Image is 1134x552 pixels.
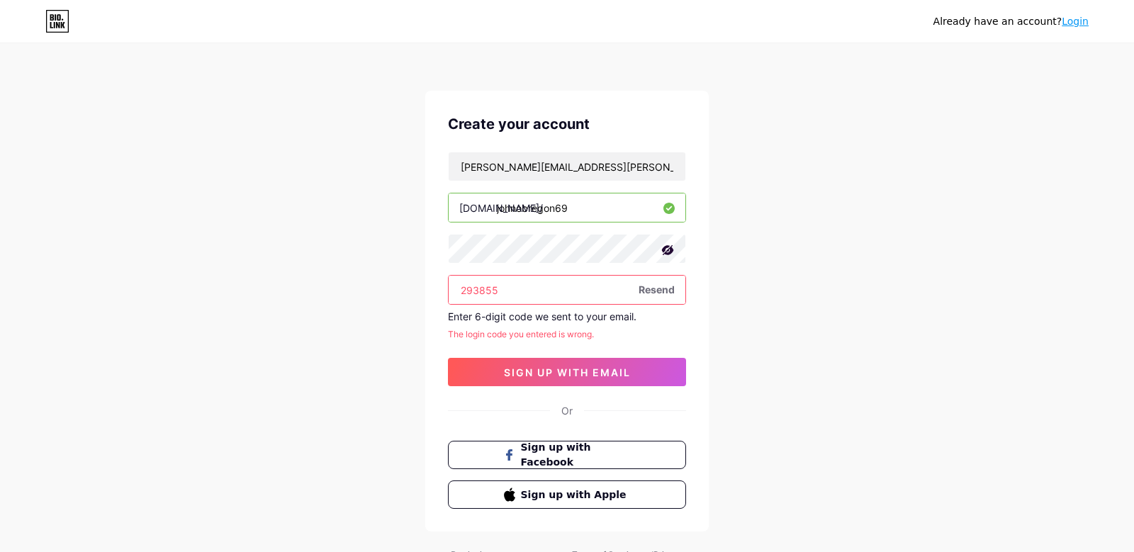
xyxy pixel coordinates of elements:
[448,328,686,341] div: The login code you entered is wrong.
[448,310,686,322] div: Enter 6-digit code we sent to your email.
[639,282,675,297] span: Resend
[449,193,685,222] input: username
[448,113,686,135] div: Create your account
[448,358,686,386] button: sign up with email
[448,480,686,509] button: Sign up with Apple
[521,440,631,470] span: Sign up with Facebook
[521,488,631,502] span: Sign up with Apple
[449,152,685,181] input: Email
[449,276,685,304] input: Paste login code
[504,366,631,378] span: sign up with email
[561,403,573,418] div: Or
[1062,16,1089,27] a: Login
[933,14,1089,29] div: Already have an account?
[448,441,686,469] button: Sign up with Facebook
[459,201,543,215] div: [DOMAIN_NAME]/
